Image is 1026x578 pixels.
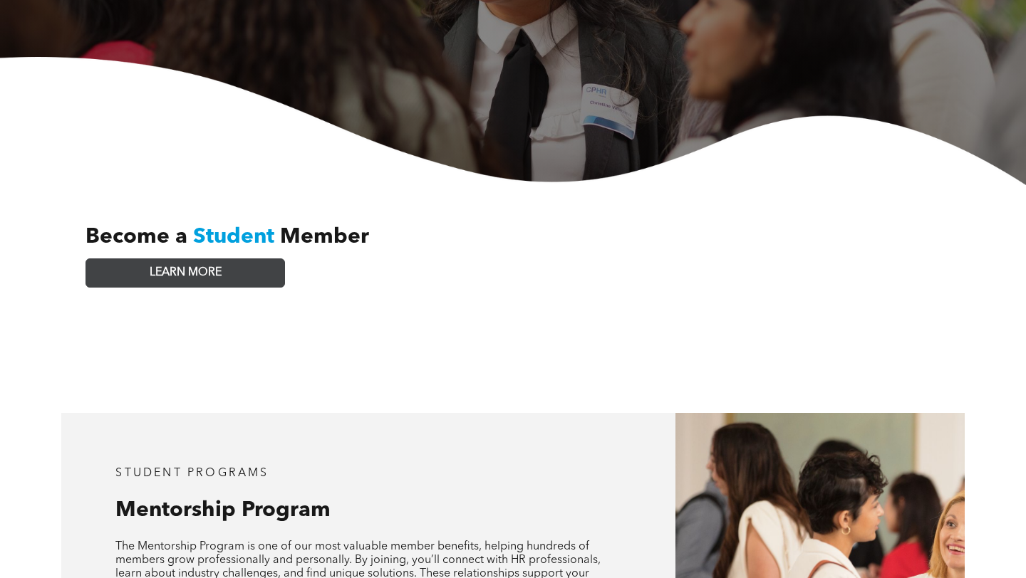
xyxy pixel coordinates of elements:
span: Become a [85,226,187,248]
span: Member [280,226,369,248]
h3: Mentorship Program [115,498,621,523]
span: Student [193,226,274,248]
span: LEARN MORE [150,266,222,280]
a: LEARN MORE [85,258,285,288]
span: student programs [115,468,269,479]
